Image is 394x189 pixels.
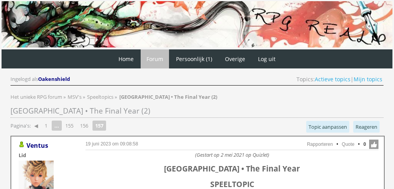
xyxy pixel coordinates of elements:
[306,121,349,133] a: Topic aanpassen
[119,93,217,100] strong: [GEOGRAPHIC_DATA] • The Final Year (2)
[52,121,62,131] span: ...
[141,49,169,68] a: Forum
[307,142,333,147] a: Rapporteren
[115,93,117,100] span: »
[31,120,41,131] a: ◀
[219,49,251,68] a: Overige
[10,93,62,100] span: Het unieke RPG forum
[296,75,382,83] span: Topics: |
[113,49,139,68] a: Home
[2,1,392,47] img: RPG Realm - Banner
[92,121,106,131] strong: 157
[315,75,350,83] a: Actieve topics
[353,121,380,133] a: Reageren
[19,152,73,159] div: Lid
[38,75,71,82] a: Oakenshield
[85,141,138,147] a: 19 juni 2023 om 09:08:58
[342,142,355,147] a: Quote
[10,122,31,129] span: Pagina's:
[87,93,115,100] a: Speeltopics
[38,75,70,82] span: Oakenshield
[19,142,25,148] img: Gebruiker is online
[68,93,83,100] a: MSV's
[63,93,66,100] span: »
[10,75,71,83] div: Ingelogd als
[26,141,48,150] a: Ventus
[369,140,378,149] span: Like deze post
[62,120,77,131] a: 155
[354,75,382,83] a: Mijn topics
[363,141,366,148] span: 0
[87,93,113,100] span: Speeltopics
[170,49,218,68] a: Persoonlijk (1)
[10,106,150,116] span: [GEOGRAPHIC_DATA] • The Final Year (2)
[195,151,269,158] i: (Gestart op 2 mei 2021 op Quizlet)
[83,93,85,100] span: »
[10,93,63,100] a: Het unieke RPG forum
[77,120,91,131] a: 156
[252,49,281,68] a: Log uit
[42,120,51,131] a: 1
[68,93,82,100] span: MSV's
